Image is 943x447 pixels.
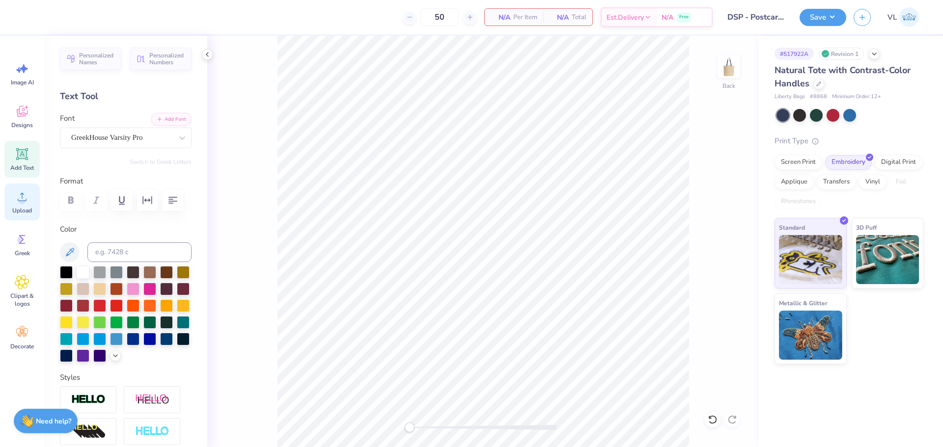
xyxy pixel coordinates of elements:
span: Decorate [10,342,34,350]
span: Upload [12,207,32,214]
span: Liberty Bags [775,93,805,101]
button: Switch to Greek Letters [130,158,192,166]
div: Embroidery [825,155,872,170]
span: Clipart & logos [6,292,38,308]
span: Total [572,12,586,23]
img: Back [719,57,739,77]
span: N/A [549,12,569,23]
img: Shadow [135,394,169,406]
button: Add Font [151,113,192,126]
button: Personalized Names [60,48,121,70]
span: Est. Delivery [607,12,644,23]
a: VL [883,7,923,27]
span: Standard [779,222,805,233]
img: 3D Illusion [71,424,106,440]
input: e.g. 7428 c [87,242,192,262]
span: Image AI [11,79,34,86]
span: Greek [15,249,30,257]
label: Styles [60,372,80,383]
span: Free [679,14,689,21]
img: Negative Space [135,426,169,437]
div: Revision 1 [819,48,864,60]
span: Natural Tote with Contrast-Color Handles [775,64,911,89]
div: Applique [775,175,814,189]
span: Metallic & Glitter [779,298,828,308]
span: N/A [662,12,673,23]
span: Minimum Order: 12 + [832,93,881,101]
div: Screen Print [775,155,822,170]
input: – – [420,8,459,26]
img: Vincent Lloyd Laurel [899,7,919,27]
div: # 517922A [775,48,814,60]
label: Format [60,176,192,187]
div: Vinyl [859,175,887,189]
button: Personalized Numbers [130,48,192,70]
span: VL [888,12,897,23]
div: Transfers [817,175,856,189]
img: Standard [779,235,842,284]
button: Save [800,9,846,26]
span: Designs [11,121,33,129]
span: N/A [491,12,510,23]
div: Accessibility label [405,422,415,432]
input: Untitled Design [720,7,792,27]
label: Color [60,224,192,235]
strong: Need help? [36,417,71,426]
div: Print Type [775,135,923,147]
label: Font [60,113,75,124]
div: Foil [889,175,913,189]
div: Text Tool [60,90,192,103]
img: 3D Puff [856,235,919,284]
div: Digital Print [875,155,922,170]
img: Stroke [71,394,106,405]
div: Rhinestones [775,194,822,209]
span: Add Text [10,164,34,172]
div: Back [722,81,735,90]
span: Per Item [513,12,537,23]
span: # 8868 [810,93,827,101]
span: Personalized Numbers [149,52,186,66]
img: Metallic & Glitter [779,311,842,360]
span: Personalized Names [79,52,115,66]
span: 3D Puff [856,222,877,233]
